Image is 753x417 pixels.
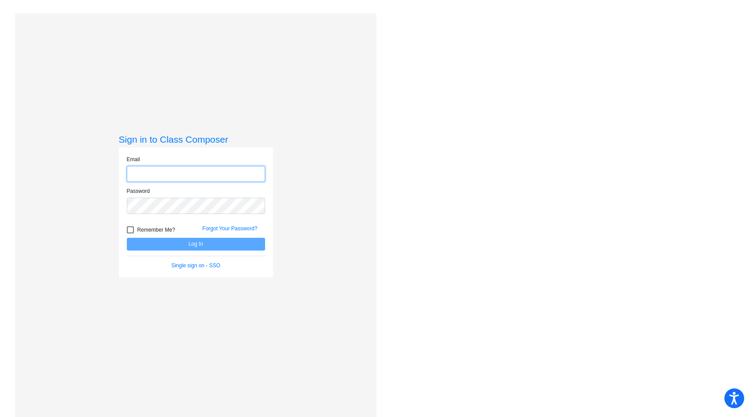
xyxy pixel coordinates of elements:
label: Password [127,187,150,195]
a: Forgot Your Password? [203,225,258,232]
span: Remember Me? [137,225,175,235]
h3: Sign in to Class Composer [119,134,273,145]
a: Single sign on - SSO [171,262,220,269]
button: Log In [127,238,265,251]
label: Email [127,155,140,163]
